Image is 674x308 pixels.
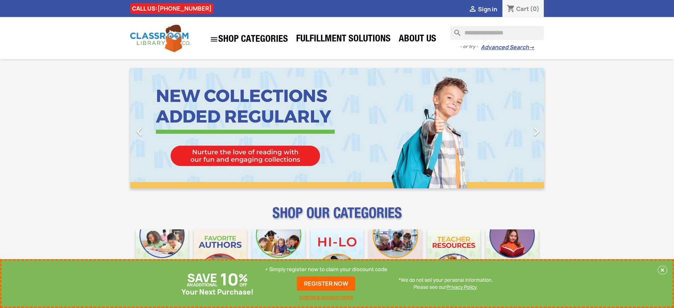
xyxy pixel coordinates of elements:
a: About Us [395,33,440,47]
i: shopping_cart [507,5,515,13]
ul: Carousel container [130,68,544,188]
img: Classroom Library Company [130,25,190,52]
img: CLC_Bulk_Mobile.jpg [136,229,189,282]
i:  [528,123,545,141]
img: CLC_Fiction_Nonfiction_Mobile.jpg [369,229,422,282]
img: CLC_Dyslexia_Mobile.jpg [486,229,538,282]
i:  [131,123,148,141]
a: Next [482,68,544,188]
i:  [210,35,218,44]
img: CLC_Phonics_And_Decodables_Mobile.jpg [252,229,305,282]
input: Search [450,26,544,40]
span: - or try - [460,43,481,50]
div: CALL US: [130,3,213,14]
a: [PHONE_NUMBER] [157,5,212,12]
a: Previous [130,68,192,188]
span: (0) [530,5,540,13]
span: Cart [516,5,529,13]
img: CLC_Teacher_Resources_Mobile.jpg [427,229,480,282]
i: search [450,26,459,34]
a: Advanced Search→ [481,44,534,51]
a: SHOP CATEGORIES [206,32,292,47]
span: → [529,44,534,51]
a: Fulfillment Solutions [293,33,394,47]
p: SHOP OUR CATEGORIES [130,211,544,224]
img: CLC_Favorite_Authors_Mobile.jpg [194,229,247,282]
a:  Sign in [468,5,497,13]
i:  [468,5,477,14]
img: CLC_HiLo_Mobile.jpg [311,229,363,282]
span: Sign in [478,5,497,13]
